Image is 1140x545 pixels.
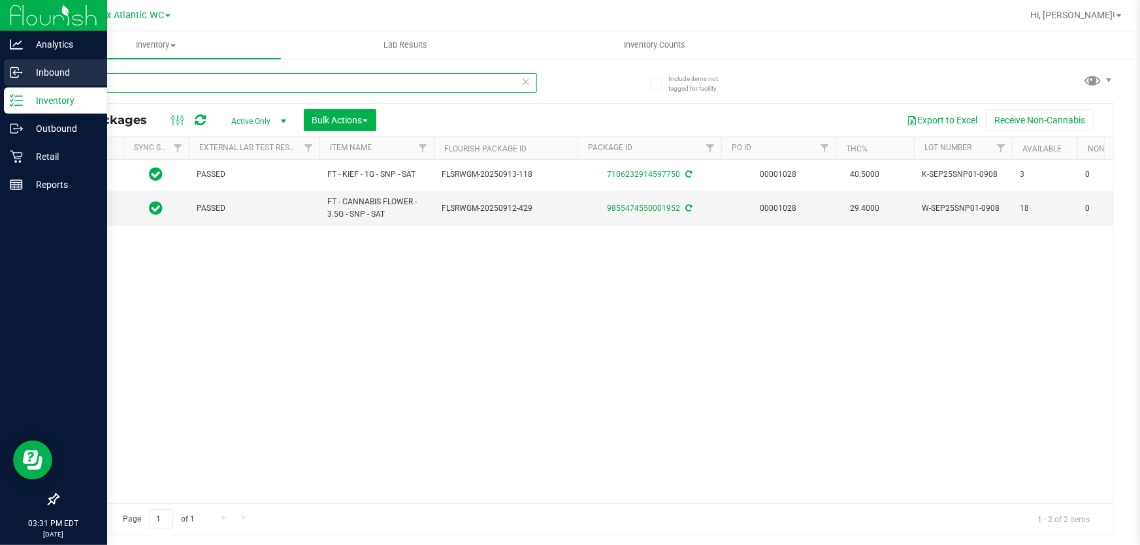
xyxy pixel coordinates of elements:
[23,93,101,108] p: Inventory
[366,39,445,51] span: Lab Results
[843,199,886,218] span: 29.4000
[607,204,680,213] a: 9855474550001952
[732,143,751,152] a: PO ID
[1027,509,1100,529] span: 1 - 2 of 2 items
[990,137,1012,159] a: Filter
[442,168,570,181] span: FLSRWGM-20250913-118
[199,143,302,152] a: External Lab Test Result
[23,65,101,80] p: Inbound
[96,10,164,21] span: Jax Atlantic WC
[327,196,426,221] span: FT - CANNABIS FLOWER - 3.5G - SNP - SAT
[10,122,23,135] inline-svg: Outbound
[327,168,426,181] span: FT - KIEF - 1G - SNP - SAT
[304,109,376,131] button: Bulk Actions
[23,37,101,52] p: Analytics
[444,144,527,153] a: Flourish Package ID
[922,202,1004,215] span: W-SEP25SNP01-0908
[521,73,530,90] span: Clear
[760,170,797,179] a: 00001028
[134,143,184,152] a: Sync Status
[281,31,530,59] a: Lab Results
[1020,202,1069,215] span: 18
[668,74,734,93] span: Include items not tagged for facility
[1020,168,1069,181] span: 3
[607,39,704,51] span: Inventory Counts
[760,204,797,213] a: 00001028
[31,39,281,51] span: Inventory
[10,150,23,163] inline-svg: Retail
[150,199,163,217] span: In Sync
[10,178,23,191] inline-svg: Reports
[23,149,101,164] p: Retail
[530,31,780,59] a: Inventory Counts
[442,202,570,215] span: FLSRWGM-20250912-429
[197,168,312,181] span: PASSED
[922,168,1004,181] span: K-SEP25SNP01-0908
[1085,168,1135,181] span: 0
[68,113,160,127] span: All Packages
[330,143,372,152] a: Item Name
[13,441,52,480] iframe: Resource center
[1022,144,1062,153] a: Available
[986,109,1094,131] button: Receive Non-Cannabis
[23,177,101,193] p: Reports
[6,518,101,529] p: 03:31 PM EDT
[843,165,886,184] span: 40.5000
[150,509,173,529] input: 1
[31,31,281,59] a: Inventory
[10,38,23,51] inline-svg: Analytics
[898,109,986,131] button: Export to Excel
[10,66,23,79] inline-svg: Inbound
[683,204,692,213] span: Sync from Compliance System
[412,137,434,159] a: Filter
[6,529,101,539] p: [DATE]
[683,170,692,179] span: Sync from Compliance System
[1030,10,1115,20] span: Hi, [PERSON_NAME]!
[150,165,163,183] span: In Sync
[10,94,23,107] inline-svg: Inventory
[588,143,632,152] a: Package ID
[312,115,368,125] span: Bulk Actions
[846,144,868,153] a: THC%
[197,202,312,215] span: PASSED
[23,121,101,136] p: Outbound
[298,137,319,159] a: Filter
[700,137,721,159] a: Filter
[924,143,971,152] a: Lot Number
[814,137,836,159] a: Filter
[112,509,206,529] span: Page of 1
[167,137,189,159] a: Filter
[57,73,537,93] input: Search Package ID, Item Name, SKU, Lot or Part Number...
[1085,202,1135,215] span: 0
[607,170,680,179] a: 7106232914597750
